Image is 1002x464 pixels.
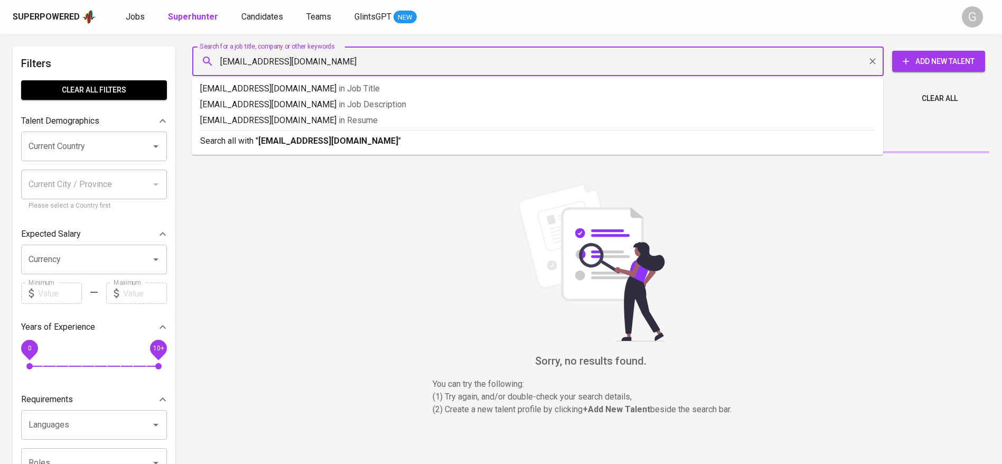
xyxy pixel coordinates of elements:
button: Open [148,139,163,154]
button: Clear All [917,89,962,108]
div: Years of Experience [21,317,167,338]
button: Clear All filters [21,80,167,100]
p: You can try the following : [433,378,750,391]
button: Add New Talent [892,51,985,72]
b: Superhunter [168,12,218,22]
span: in Job Description [339,99,406,109]
p: Talent Demographics [21,115,99,127]
span: NEW [394,12,417,23]
button: Open [148,417,163,432]
img: app logo [82,9,96,25]
p: (1) Try again, and/or double-check your search details, [433,391,750,403]
span: Jobs [126,12,145,22]
h6: Filters [21,55,167,72]
span: Teams [306,12,331,22]
span: Candidates [241,12,283,22]
input: Value [123,283,167,304]
div: Talent Demographics [21,110,167,132]
p: (2) Create a new talent profile by clicking beside the search bar. [433,403,750,416]
p: [EMAIL_ADDRESS][DOMAIN_NAME] [200,98,875,111]
p: Expected Salary [21,228,81,240]
a: Candidates [241,11,285,24]
div: Superpowered [13,11,80,23]
p: Search all with " " [200,135,875,147]
button: Open [148,252,163,267]
a: Jobs [126,11,147,24]
span: 0 [27,345,31,352]
span: Add New Talent [901,55,977,68]
button: Clear [865,54,880,69]
p: Years of Experience [21,321,95,333]
span: in Resume [339,115,378,125]
h6: Sorry, no results found. [192,352,989,369]
div: Requirements [21,389,167,410]
b: + Add New Talent [583,404,650,414]
div: Expected Salary [21,224,167,245]
span: Clear All [922,92,958,105]
span: in Job Title [339,83,380,94]
p: Requirements [21,393,73,406]
a: GlintsGPT NEW [354,11,417,24]
p: [EMAIL_ADDRESS][DOMAIN_NAME] [200,114,875,127]
b: [EMAIL_ADDRESS][DOMAIN_NAME] [258,136,398,146]
a: Superpoweredapp logo [13,9,96,25]
span: 10+ [153,345,164,352]
span: Clear All filters [30,83,158,97]
img: file_searching.svg [512,183,670,341]
p: [EMAIL_ADDRESS][DOMAIN_NAME] [200,82,875,95]
p: Please select a Country first [29,201,160,211]
div: G [962,6,983,27]
a: Superhunter [168,11,220,24]
input: Value [38,283,82,304]
span: GlintsGPT [354,12,391,22]
a: Teams [306,11,333,24]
